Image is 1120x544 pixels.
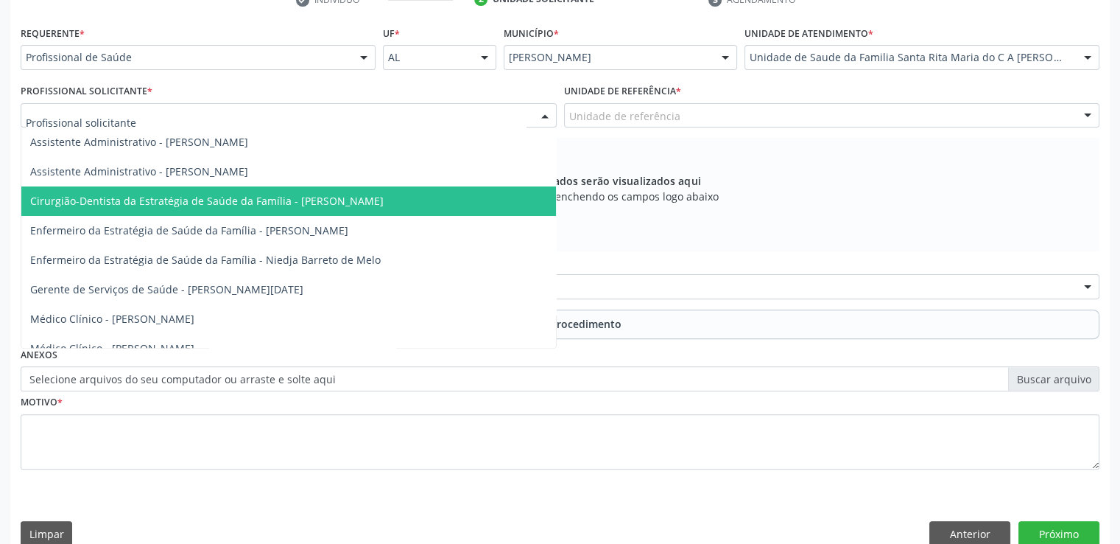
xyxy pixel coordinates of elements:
[744,22,873,45] label: Unidade de atendimento
[30,341,194,355] span: Médico Clínico - [PERSON_NAME]
[26,50,345,65] span: Profissional de Saúde
[499,316,621,332] span: Adicionar Procedimento
[569,108,680,124] span: Unidade de referência
[564,80,681,103] label: Unidade de referência
[21,391,63,414] label: Motivo
[401,189,719,204] span: Adicione os procedimentos preenchendo os campos logo abaixo
[21,22,85,45] label: Requerente
[30,223,348,237] span: Enfermeiro da Estratégia de Saúde da Família - [PERSON_NAME]
[750,50,1069,65] span: Unidade de Saude da Familia Santa Rita Maria do C A [PERSON_NAME]
[30,312,194,326] span: Médico Clínico - [PERSON_NAME]
[509,50,708,65] span: [PERSON_NAME]
[30,194,384,208] span: Cirurgião-Dentista da Estratégia de Saúde da Família - [PERSON_NAME]
[383,22,400,45] label: UF
[30,282,303,296] span: Gerente de Serviços de Saúde - [PERSON_NAME][DATE]
[504,22,559,45] label: Município
[21,344,57,367] label: Anexos
[30,135,248,149] span: Assistente Administrativo - [PERSON_NAME]
[30,164,248,178] span: Assistente Administrativo - [PERSON_NAME]
[26,108,526,138] input: Profissional solicitante
[388,50,466,65] span: AL
[419,173,700,189] span: Os procedimentos adicionados serão visualizados aqui
[30,253,381,267] span: Enfermeiro da Estratégia de Saúde da Família - Niedja Barreto de Melo
[21,310,1099,339] button: Adicionar Procedimento
[21,80,152,103] label: Profissional Solicitante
